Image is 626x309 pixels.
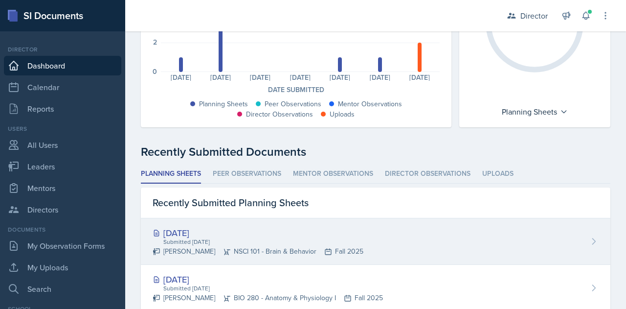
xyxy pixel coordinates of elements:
[153,246,363,257] div: [PERSON_NAME] NSCI 101 - Brain & Behavior Fall 2025
[153,273,383,286] div: [DATE]
[385,165,470,184] li: Director Observations
[4,135,121,155] a: All Users
[153,68,157,75] div: 0
[293,165,373,184] li: Mentor Observations
[330,109,355,119] div: Uploads
[199,99,248,109] div: Planning Sheets
[141,143,610,161] div: Recently Submitted Documents
[517,9,552,35] text: 20%
[4,279,121,299] a: Search
[241,74,280,81] div: [DATE]
[320,74,360,81] div: [DATE]
[4,124,121,133] div: Users
[265,99,321,109] div: Peer Observations
[400,74,439,81] div: [DATE]
[246,109,313,119] div: Director Observations
[4,77,121,97] a: Calendar
[4,45,121,54] div: Director
[4,258,121,277] a: My Uploads
[497,104,573,119] div: Planning Sheets
[4,157,121,176] a: Leaders
[360,74,400,81] div: [DATE]
[153,85,440,95] div: Date Submitted
[4,225,121,234] div: Documents
[4,56,121,75] a: Dashboard
[153,226,363,239] div: [DATE]
[4,178,121,198] a: Mentors
[153,39,157,46] div: 2
[4,236,121,256] a: My Observation Forms
[153,293,383,303] div: [PERSON_NAME] BIO 280 - Anatomy & Physiology I Fall 2025
[141,188,610,218] div: Recently Submitted Planning Sheets
[141,218,610,265] a: [DATE] Submitted [DATE] [PERSON_NAME]NSCI 101 - Brain & BehaviorFall 2025
[201,74,240,81] div: [DATE]
[4,99,121,119] a: Reports
[4,200,121,219] a: Directors
[161,74,201,81] div: [DATE]
[338,99,402,109] div: Mentor Observations
[482,165,514,184] li: Uploads
[213,165,281,184] li: Peer Observations
[141,165,201,184] li: Planning Sheets
[520,10,548,22] div: Director
[280,74,320,81] div: [DATE]
[162,284,383,293] div: Submitted [DATE]
[162,238,363,246] div: Submitted [DATE]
